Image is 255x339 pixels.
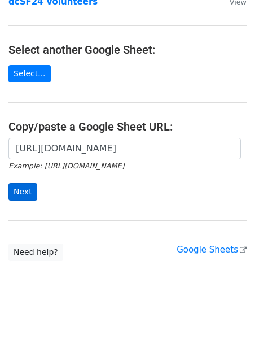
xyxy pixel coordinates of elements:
[199,285,255,339] iframe: Chat Widget
[8,244,63,261] a: Need help?
[8,43,247,56] h4: Select another Google Sheet:
[8,65,51,82] a: Select...
[8,162,124,170] small: Example: [URL][DOMAIN_NAME]
[8,183,37,201] input: Next
[177,245,247,255] a: Google Sheets
[8,120,247,133] h4: Copy/paste a Google Sheet URL:
[8,138,241,159] input: Paste your Google Sheet URL here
